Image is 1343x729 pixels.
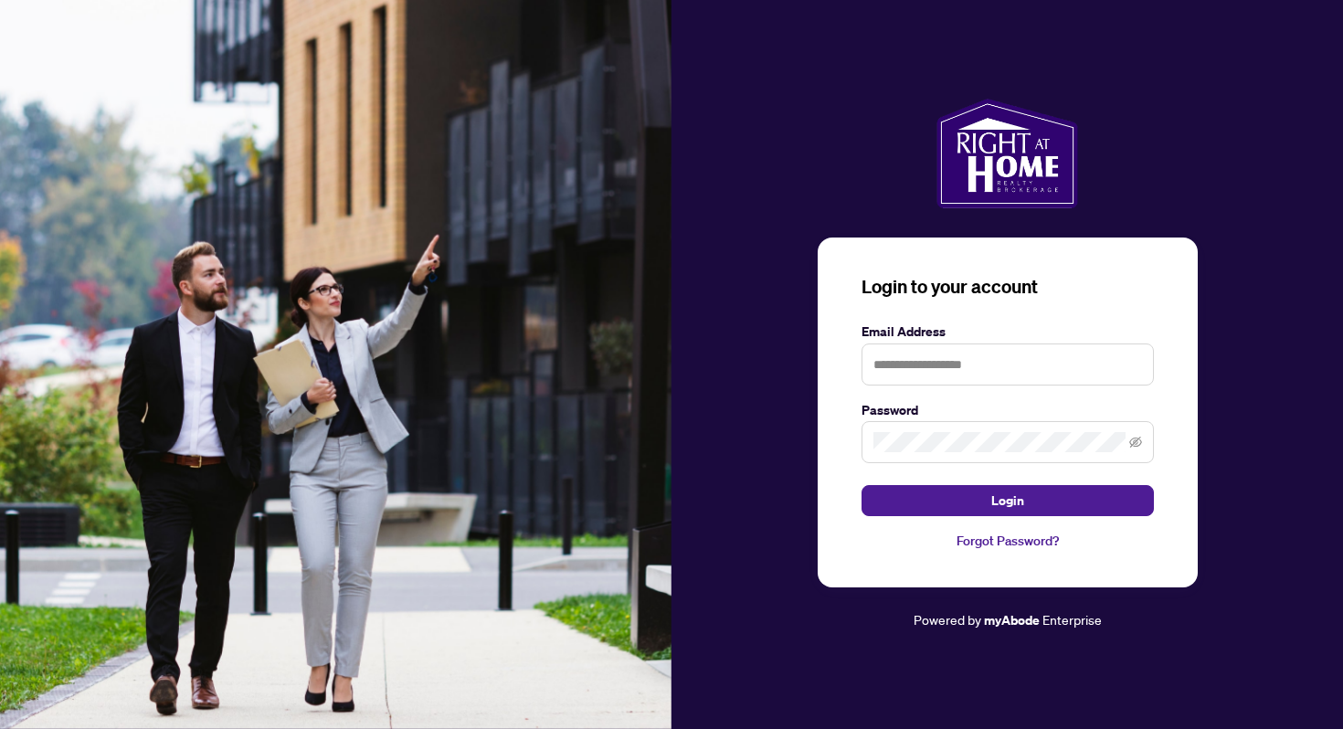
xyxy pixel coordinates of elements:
img: ma-logo [936,99,1078,208]
span: Enterprise [1042,611,1102,628]
a: myAbode [984,610,1040,630]
button: Login [862,485,1154,516]
a: Forgot Password? [862,531,1154,551]
h3: Login to your account [862,274,1154,300]
label: Email Address [862,322,1154,342]
span: Login [991,486,1024,515]
span: Powered by [914,611,981,628]
label: Password [862,400,1154,420]
span: eye-invisible [1129,436,1142,449]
